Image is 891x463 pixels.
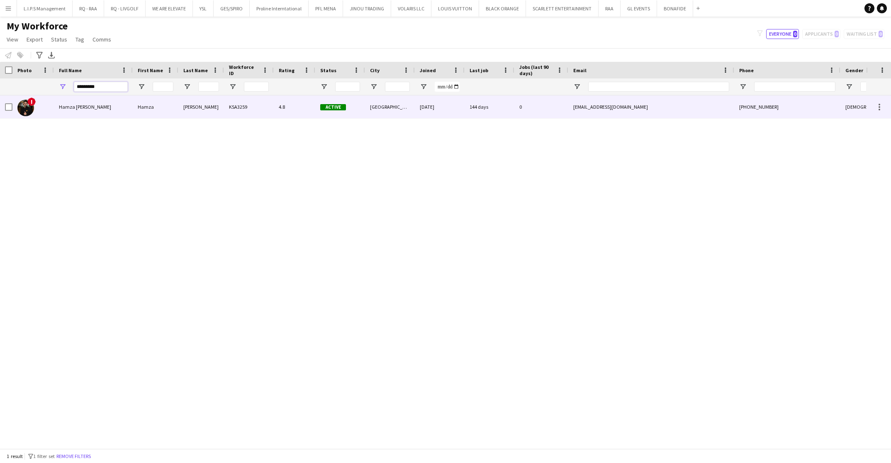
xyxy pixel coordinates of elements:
span: Comms [93,36,111,43]
span: Last job [470,67,488,73]
button: L.I.P.S Management [17,0,73,17]
button: Open Filter Menu [370,83,377,90]
span: Export [27,36,43,43]
a: View [3,34,22,45]
div: [GEOGRAPHIC_DATA] [365,95,415,118]
span: Last Name [183,67,208,73]
input: First Name Filter Input [153,82,173,92]
span: Photo [17,67,32,73]
input: Joined Filter Input [435,82,460,92]
img: Hamza Husam aldeen [17,100,34,116]
div: [DATE] [415,95,465,118]
button: PFL MENA [309,0,343,17]
button: RQ - RAA [73,0,104,17]
span: Phone [739,67,754,73]
button: GES/SPIRO [214,0,250,17]
button: Open Filter Menu [229,83,236,90]
app-action-btn: Export XLSX [46,50,56,60]
button: Proline Interntational [250,0,309,17]
div: 144 days [465,95,514,118]
button: Remove filters [55,452,93,461]
input: Last Name Filter Input [198,82,219,92]
input: Workforce ID Filter Input [244,82,269,92]
div: 0 [514,95,568,118]
input: Gender Filter Input [860,82,877,92]
span: My Workforce [7,20,68,32]
span: Email [573,67,587,73]
a: Comms [89,34,114,45]
button: SCARLETT ENTERTAINMENT [526,0,599,17]
div: 4.8 [274,95,315,118]
button: Open Filter Menu [183,83,191,90]
div: [PERSON_NAME] [178,95,224,118]
button: Open Filter Menu [845,83,853,90]
span: Status [51,36,67,43]
button: YSL [193,0,214,17]
span: Tag [75,36,84,43]
button: RQ - LIVGOLF [104,0,146,17]
button: Open Filter Menu [59,83,66,90]
span: Gender [845,67,863,73]
span: Full Name [59,67,82,73]
span: View [7,36,18,43]
input: City Filter Input [385,82,410,92]
app-action-btn: Advanced filters [34,50,44,60]
input: Email Filter Input [588,82,729,92]
div: [DEMOGRAPHIC_DATA] [840,95,882,118]
span: Joined [420,67,436,73]
button: Open Filter Menu [320,83,328,90]
button: Everyone0 [766,29,799,39]
a: Status [48,34,71,45]
div: [EMAIL_ADDRESS][DOMAIN_NAME] [568,95,734,118]
button: JINOU TRADING [343,0,391,17]
span: Status [320,67,336,73]
input: Phone Filter Input [754,82,835,92]
button: GL EVENTS [621,0,657,17]
button: BLACK ORANGE [479,0,526,17]
span: Rating [279,67,295,73]
span: Workforce ID [229,64,259,76]
div: KSA3259 [224,95,274,118]
button: VOLARIS LLC [391,0,431,17]
input: Full Name Filter Input [74,82,128,92]
div: [PHONE_NUMBER] [734,95,840,118]
button: RAA [599,0,621,17]
button: BONAFIDE [657,0,693,17]
button: WE ARE ELEVATE [146,0,193,17]
span: Active [320,104,346,110]
a: Export [23,34,46,45]
a: Tag [72,34,88,45]
button: LOUIS VUITTON [431,0,479,17]
span: 1 filter set [33,453,55,459]
button: Open Filter Menu [739,83,747,90]
span: First Name [138,67,163,73]
div: Hamza [133,95,178,118]
span: City [370,67,380,73]
button: Open Filter Menu [573,83,581,90]
input: Status Filter Input [335,82,360,92]
button: Open Filter Menu [138,83,145,90]
span: Hamza [PERSON_NAME] [59,104,111,110]
button: Open Filter Menu [420,83,427,90]
span: Jobs (last 90 days) [519,64,553,76]
span: 0 [793,31,797,37]
span: ! [27,97,36,106]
